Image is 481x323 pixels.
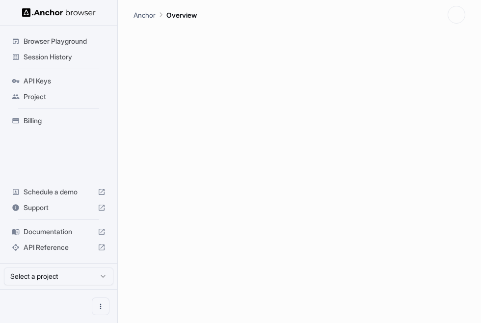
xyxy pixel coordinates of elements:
[8,113,109,129] div: Billing
[8,240,109,255] div: API Reference
[8,89,109,105] div: Project
[24,242,94,252] span: API Reference
[134,10,156,20] p: Anchor
[24,76,106,86] span: API Keys
[8,73,109,89] div: API Keys
[166,10,197,20] p: Overview
[92,297,109,315] button: Open menu
[24,52,106,62] span: Session History
[8,224,109,240] div: Documentation
[24,227,94,237] span: Documentation
[24,36,106,46] span: Browser Playground
[24,187,94,197] span: Schedule a demo
[24,92,106,102] span: Project
[8,49,109,65] div: Session History
[24,116,106,126] span: Billing
[8,33,109,49] div: Browser Playground
[8,184,109,200] div: Schedule a demo
[134,9,197,20] nav: breadcrumb
[8,200,109,215] div: Support
[24,203,94,213] span: Support
[22,8,96,17] img: Anchor Logo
